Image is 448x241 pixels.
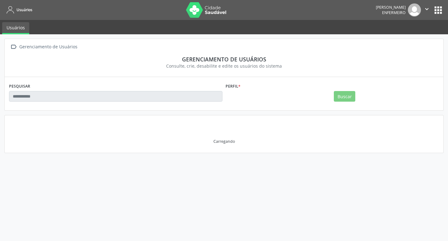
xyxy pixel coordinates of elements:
a: Usuários [2,22,29,34]
div: Consulte, crie, desabilite e edite os usuários do sistema [13,63,435,69]
button:  [421,3,433,17]
img: img [408,3,421,17]
div: [PERSON_NAME] [376,5,406,10]
button: apps [433,5,444,16]
i:  [423,6,430,12]
label: PESQUISAR [9,81,30,91]
label: Perfil [226,81,240,91]
i:  [9,42,18,51]
button: Buscar [334,91,355,102]
div: Gerenciamento de usuários [13,56,435,63]
span: Usuários [16,7,32,12]
a:  Gerenciamento de Usuários [9,42,78,51]
div: Carregando [213,139,235,144]
a: Usuários [4,5,32,15]
div: Gerenciamento de Usuários [18,42,78,51]
span: Enfermeiro [382,10,406,15]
